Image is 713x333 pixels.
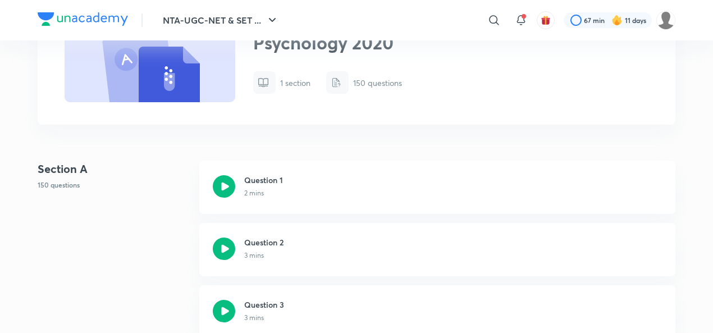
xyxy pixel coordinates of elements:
[244,188,283,198] p: 2 mins
[353,77,402,89] p: 150 questions
[156,9,286,31] button: NTA-UGC-NET & SET ...
[38,180,190,190] h6: 150 questions
[541,15,551,25] img: avatar
[253,32,418,53] h2: Psychology 2020
[38,12,128,26] img: Company Logo
[244,250,284,261] p: 3 mins
[537,11,555,29] button: avatar
[244,313,284,323] p: 3 mins
[244,236,284,248] h6: Question 2
[38,12,128,29] a: Company Logo
[244,174,283,186] h6: Question 1
[38,161,190,177] h4: Section A
[244,299,284,311] h6: Question 3
[656,11,675,30] img: ranjini
[258,77,269,88] img: notes.svg
[65,18,235,102] img: paper.png
[611,15,623,26] img: streak
[280,77,310,89] p: 1 section
[331,77,342,88] img: questions.svg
